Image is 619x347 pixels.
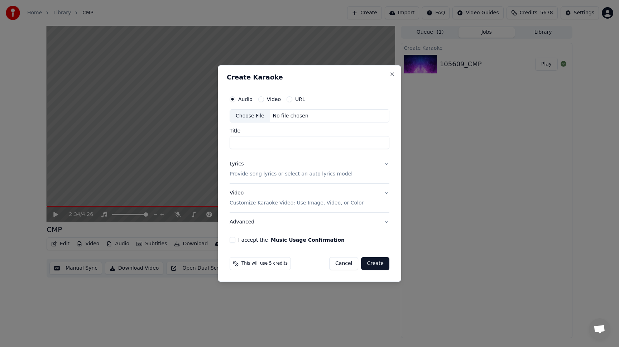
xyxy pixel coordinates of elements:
p: Provide song lyrics or select an auto lyrics model [230,171,352,178]
p: Customize Karaoke Video: Use Image, Video, or Color [230,199,364,207]
span: This will use 5 credits [241,261,288,266]
label: Audio [238,97,253,102]
button: Advanced [230,213,389,231]
button: Cancel [329,257,358,270]
h2: Create Karaoke [227,74,392,81]
label: Title [230,129,389,134]
button: I accept the [271,237,345,242]
label: Video [267,97,281,102]
label: URL [295,97,305,102]
div: Lyrics [230,161,244,168]
button: VideoCustomize Karaoke Video: Use Image, Video, or Color [230,184,389,213]
div: Choose File [230,110,270,122]
button: LyricsProvide song lyrics or select an auto lyrics model [230,155,389,184]
div: Video [230,190,364,207]
button: Create [361,257,389,270]
div: No file chosen [270,112,311,120]
label: I accept the [238,237,345,242]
